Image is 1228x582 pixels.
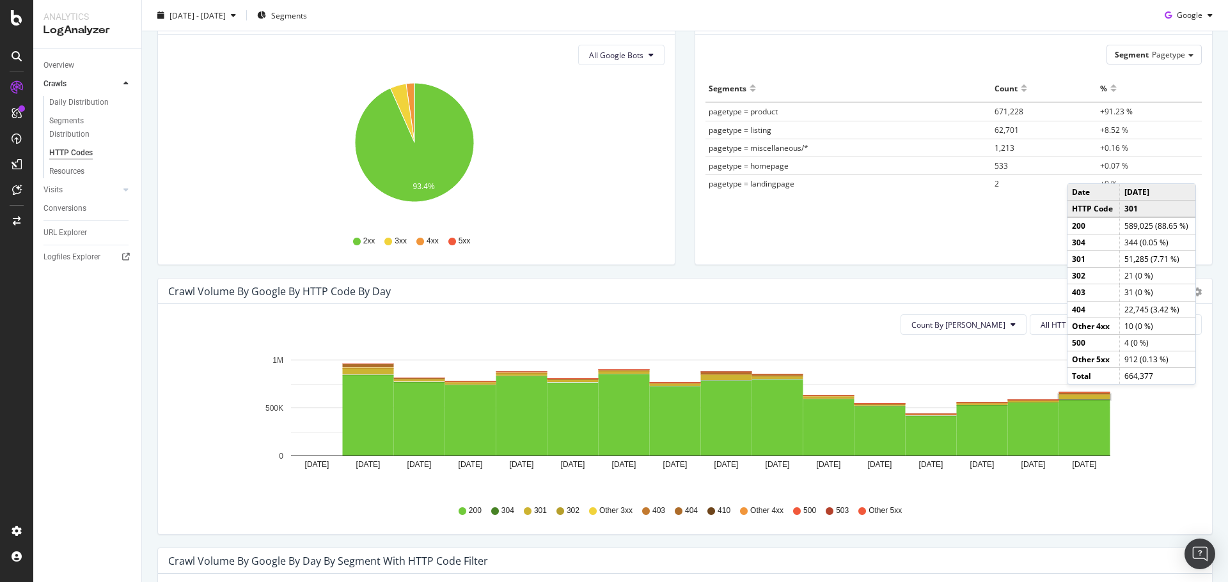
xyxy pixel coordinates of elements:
[817,460,841,469] text: [DATE]
[1115,49,1149,60] span: Segment
[407,460,432,469] text: [DATE]
[1100,106,1133,117] span: +91.23 %
[252,5,312,26] button: Segments
[714,460,739,469] text: [DATE]
[459,460,483,469] text: [DATE]
[1119,268,1195,284] td: 21 (0 %)
[169,10,226,20] span: [DATE] - [DATE]
[970,460,995,469] text: [DATE]
[1067,318,1119,334] td: Other 4xx
[709,178,794,189] span: pagetype = landingpage
[49,96,132,109] a: Daily Distribution
[1067,234,1119,251] td: 304
[1067,334,1119,351] td: 500
[1100,178,1117,189] span: +0 %
[271,10,307,20] span: Segments
[43,59,74,72] div: Overview
[459,236,471,247] span: 5xx
[43,226,87,240] div: URL Explorer
[1067,217,1119,234] td: 200
[49,165,84,178] div: Resources
[709,142,808,153] span: pagetype = miscellaneous/*
[1100,125,1128,135] span: +8.52 %
[49,96,109,109] div: Daily Distribution
[1119,200,1195,217] td: 301
[1067,251,1119,268] td: 301
[43,183,120,197] a: Visits
[395,236,407,247] span: 3xx
[1119,284,1195,301] td: 31 (0 %)
[901,314,1027,335] button: Count By [PERSON_NAME]
[561,460,585,469] text: [DATE]
[578,45,665,65] button: All Google Bots
[43,59,132,72] a: Overview
[49,114,132,141] a: Segments Distribution
[1152,49,1185,60] span: Pagetype
[1119,318,1195,334] td: 10 (0 %)
[709,125,771,135] span: pagetype = listing
[1067,268,1119,284] td: 302
[279,452,283,461] text: 0
[43,77,120,91] a: Crawls
[1021,460,1046,469] text: [DATE]
[43,183,63,197] div: Visits
[995,142,1014,153] span: 1,213
[1067,184,1119,201] td: Date
[1119,251,1195,268] td: 51,285 (7.71 %)
[995,125,1019,135] span: 62,701
[49,146,93,160] div: HTTP Codes
[1119,217,1195,234] td: 589,025 (88.65 %)
[1067,301,1119,318] td: 404
[1100,142,1128,153] span: +0.16 %
[356,460,381,469] text: [DATE]
[1100,160,1128,171] span: +0.07 %
[43,250,100,264] div: Logfiles Explorer
[1067,368,1119,385] td: Total
[49,165,132,178] a: Resources
[1067,200,1119,217] td: HTTP Code
[43,202,86,215] div: Conversions
[305,460,329,469] text: [DATE]
[995,78,1018,98] div: Count
[685,505,698,516] span: 404
[49,114,120,141] div: Segments Distribution
[1041,319,1095,330] span: All HTTP Codes
[43,77,67,91] div: Crawls
[152,5,241,26] button: [DATE] - [DATE]
[709,160,789,171] span: pagetype = homepage
[589,50,643,61] span: All Google Bots
[995,178,999,189] span: 2
[612,460,636,469] text: [DATE]
[1073,460,1097,469] text: [DATE]
[168,345,1192,493] div: A chart.
[43,23,131,38] div: LogAnalyzer
[1067,284,1119,301] td: 403
[469,505,482,516] span: 200
[868,460,892,469] text: [DATE]
[1119,334,1195,351] td: 4 (0 %)
[1119,351,1195,368] td: 912 (0.13 %)
[363,236,375,247] span: 2xx
[427,236,439,247] span: 4xx
[265,404,283,413] text: 500K
[43,202,132,215] a: Conversions
[599,505,633,516] span: Other 3xx
[1193,287,1202,296] div: gear
[803,505,816,516] span: 500
[1177,10,1202,20] span: Google
[168,555,488,567] div: Crawl Volume by google by Day by Segment with HTTP Code Filter
[168,75,660,224] svg: A chart.
[911,319,1005,330] span: Count By Day
[168,285,391,298] div: Crawl Volume by google by HTTP Code by Day
[1119,234,1195,251] td: 344 (0.05 %)
[663,460,688,469] text: [DATE]
[919,460,943,469] text: [DATE]
[510,460,534,469] text: [DATE]
[501,505,514,516] span: 304
[750,505,783,516] span: Other 4xx
[1067,351,1119,368] td: Other 5xx
[49,146,132,160] a: HTTP Codes
[1030,314,1116,335] button: All HTTP Codes
[1119,184,1195,201] td: [DATE]
[652,505,665,516] span: 403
